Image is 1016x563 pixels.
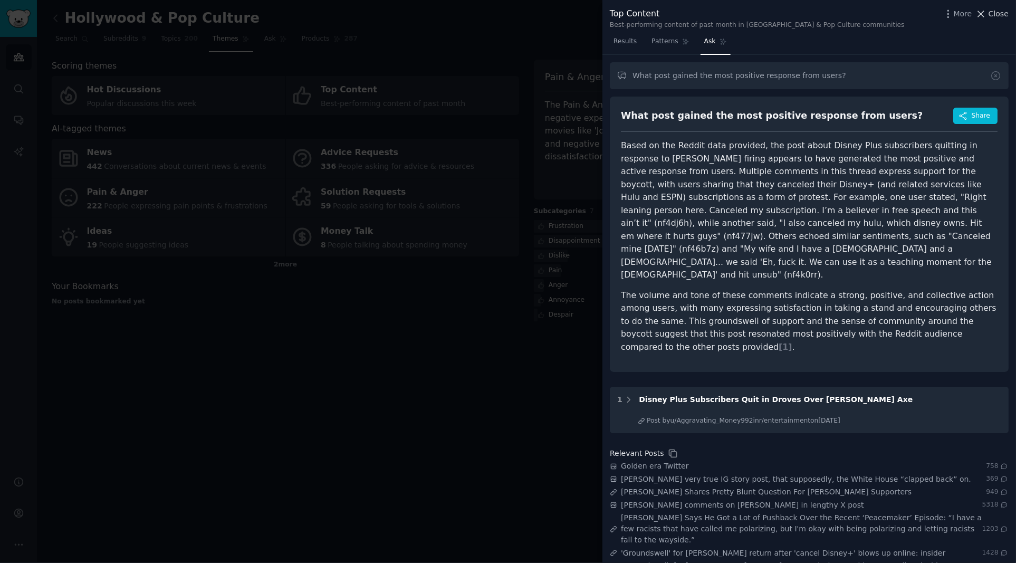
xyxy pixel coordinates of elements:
div: Top Content [610,7,905,21]
span: Ask [704,37,716,46]
span: 5318 [982,500,1009,510]
button: Close [975,8,1009,20]
a: Results [610,33,640,55]
span: 369 [986,474,1009,484]
a: Patterns [648,33,693,55]
div: Relevant Posts [610,448,664,459]
a: [PERSON_NAME] very true IG story post, that supposedly, the White House “clapped back” on. [621,474,971,485]
span: 1428 [982,548,1009,558]
button: Share [953,108,998,125]
input: Ask a question about Top Content in this audience... [610,62,1009,89]
span: 949 [986,488,1009,497]
a: [PERSON_NAME] Says He Got a Lot of Pushback Over the Recent ‘Peacemaker’ Episode: “I have a few r... [621,512,982,546]
div: What post gained the most positive response from users? [621,109,923,122]
span: 758 [986,462,1009,471]
div: 1 [617,394,622,405]
a: 'Groundswell' for [PERSON_NAME] return after 'cancel Disney+' blows up online: insider [621,548,945,559]
span: Disney Plus Subscribers Quit in Droves Over [PERSON_NAME] Axe [639,395,913,404]
span: Share [972,111,990,121]
div: Best-performing content of past month in [GEOGRAPHIC_DATA] & Pop Culture communities [610,21,905,30]
span: Patterns [651,37,678,46]
a: [PERSON_NAME] Shares Pretty Blunt Question For [PERSON_NAME] Supporters [621,486,912,498]
a: [PERSON_NAME] comments on [PERSON_NAME] in lengthy X post [621,500,864,511]
div: Post by u/Aggravating_Money992 in r/entertainment on [DATE] [647,416,840,426]
p: Based on the Reddit data provided, the post about Disney Plus subscribers quitting in response to... [621,139,998,282]
span: More [954,8,972,20]
p: The volume and tone of these comments indicate a strong, positive, and collective action among us... [621,289,998,354]
span: Close [989,8,1009,20]
span: 1203 [982,524,1009,534]
span: [ 1 ] [779,342,792,352]
span: Results [614,37,637,46]
button: More [943,8,972,20]
a: Ask [701,33,731,55]
a: Golden era Twitter [621,461,688,472]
